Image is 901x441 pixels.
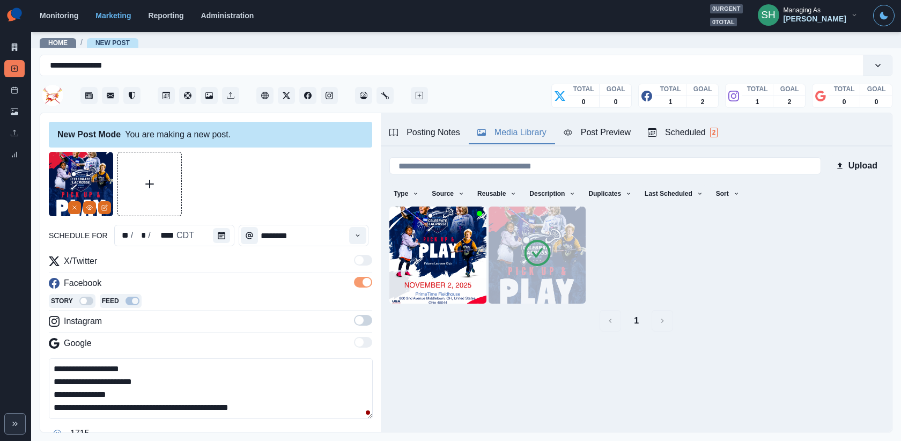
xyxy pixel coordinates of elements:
button: Administration [376,87,394,104]
div: You are making a new post. [49,122,372,148]
button: Previous [600,310,621,332]
div: Media Library [477,126,546,139]
img: 395253003993362 [42,85,63,106]
div: schedule for [152,229,175,242]
p: 0 [582,97,586,107]
button: View Media [83,201,96,214]
div: Managing As [784,6,821,14]
button: Remove [68,201,81,214]
button: Next Media [652,310,673,332]
a: Marketing [95,11,131,20]
button: Duplicates [584,185,636,202]
a: Post Schedule [4,82,25,99]
button: Dashboard [355,87,372,104]
p: GOAL [780,84,799,94]
button: Reviews [123,87,141,104]
button: Page 1 [625,310,647,332]
button: Upload [830,155,883,177]
a: New Post [95,39,130,47]
button: Last Scheduled [640,185,707,202]
span: 2 [710,128,718,137]
p: Story [51,296,73,306]
p: 1715 [70,427,90,440]
button: Uploads [222,87,239,104]
button: Type [389,185,423,202]
p: 0 [614,97,618,107]
p: Feed [102,296,119,306]
a: Media Library [4,103,25,120]
div: / [147,229,151,242]
button: Sort [712,185,744,202]
input: Select Time [239,225,368,246]
button: Twitter [278,87,295,104]
button: Client Website [256,87,274,104]
div: schedule for [117,229,130,242]
span: 0 total [710,18,737,27]
div: Date [117,229,195,242]
img: yzftib3talcmytjmulps [489,207,586,304]
button: Post Schedule [158,87,175,104]
p: X/Twitter [64,255,97,268]
div: Posting Notes [389,126,460,139]
button: Upload Media [118,152,181,216]
p: GOAL [607,84,625,94]
a: Review Summary [4,146,25,163]
p: TOTAL [573,84,594,94]
a: New Post [4,60,25,77]
button: Toggle Mode [873,5,895,26]
button: Edit Media [98,201,111,214]
div: schedule for [114,225,234,246]
a: Monitoring [40,11,78,20]
a: Home [48,39,68,47]
p: 1 [669,97,673,107]
label: schedule for [49,230,108,241]
button: Create New Post [411,87,428,104]
div: New Post Mode [57,128,121,141]
button: Managing As[PERSON_NAME] [749,4,867,26]
div: Time [239,225,368,246]
p: GOAL [693,84,712,94]
button: Facebook [299,87,316,104]
button: Stream [80,87,98,104]
button: Reusable [473,185,521,202]
p: 2 [788,97,792,107]
div: schedule for [175,229,195,242]
button: Instagram [321,87,338,104]
button: Content Pool [179,87,196,104]
div: Scheduled [648,126,718,139]
span: / [80,37,83,48]
a: Administration [201,11,254,20]
p: 0 [843,97,846,107]
nav: breadcrumb [40,37,138,48]
span: 0 urgent [710,4,743,13]
a: Uploads [4,124,25,142]
p: TOTAL [834,84,855,94]
p: 0 [875,97,878,107]
button: Time [349,227,366,244]
p: Facebook [64,277,101,290]
p: GOAL [867,84,886,94]
div: Post Preview [564,126,631,139]
p: TOTAL [660,84,681,94]
div: schedule for [134,229,147,242]
p: TOTAL [747,84,768,94]
button: Messages [102,87,119,104]
button: Description [525,185,580,202]
button: Media Library [201,87,218,104]
p: Google [64,337,92,350]
button: Source [427,185,469,202]
p: 1 [756,97,759,107]
a: Reporting [148,11,183,20]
